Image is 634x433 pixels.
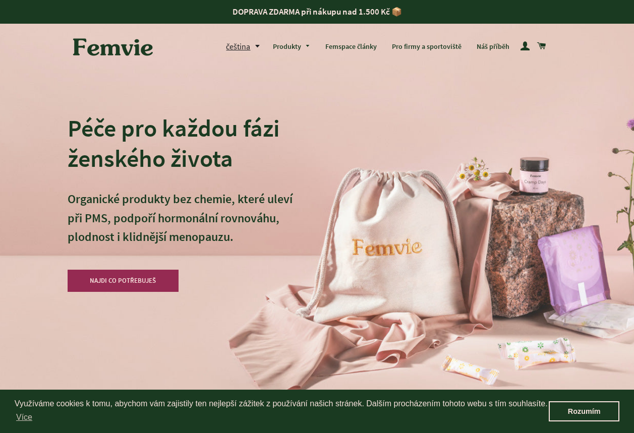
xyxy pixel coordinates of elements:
span: Využíváme cookies k tomu, abychom vám zajistily ten nejlepší zážitek z používání našich stránek. ... [15,398,549,425]
a: Femspace články [318,34,384,60]
a: dismiss cookie message [549,401,619,421]
img: Femvie [68,31,158,63]
button: čeština [226,40,265,53]
a: Pro firmy a sportoviště [384,34,469,60]
a: learn more about cookies [15,410,34,425]
a: Náš příběh [469,34,517,60]
a: Produkty [265,34,318,60]
a: NAJDI CO POTŘEBUJEŠ [68,270,179,292]
h2: Péče pro každou fázi ženského života [68,113,293,173]
p: Organické produkty bez chemie, které uleví při PMS, podpoří hormonální rovnováhu, plodnost i klid... [68,190,293,265]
